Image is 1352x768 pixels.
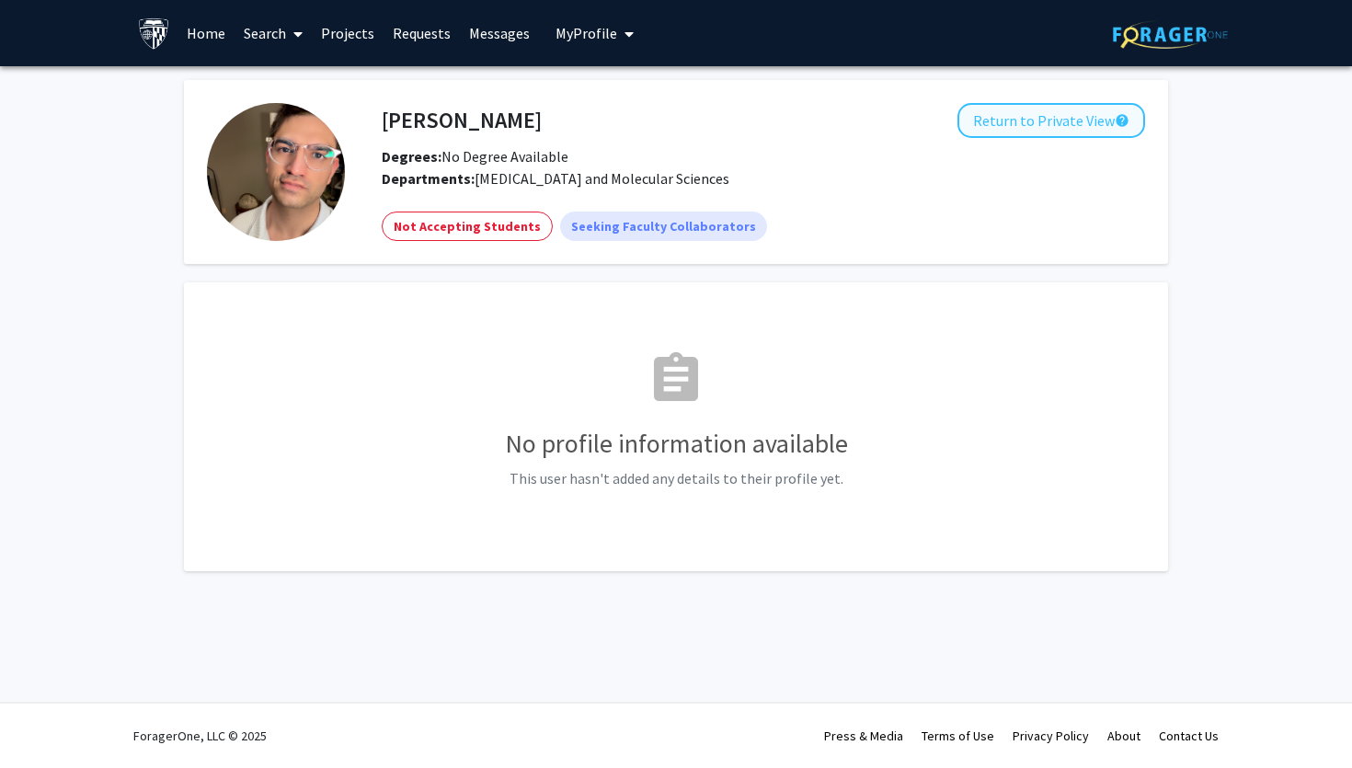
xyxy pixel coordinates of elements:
img: ForagerOne Logo [1113,20,1228,49]
h4: [PERSON_NAME] [382,103,542,137]
b: Departments: [382,169,475,188]
img: Profile Picture [207,103,345,241]
p: This user hasn't added any details to their profile yet. [207,467,1145,489]
a: Requests [384,1,460,65]
span: My Profile [556,24,617,42]
div: ForagerOne, LLC © 2025 [133,704,267,768]
a: Privacy Policy [1013,728,1089,744]
a: Contact Us [1159,728,1219,744]
a: Terms of Use [922,728,994,744]
a: Search [235,1,312,65]
h3: No profile information available [207,429,1145,460]
iframe: Chat [14,685,78,754]
span: [MEDICAL_DATA] and Molecular Sciences [475,169,729,188]
img: Johns Hopkins University Logo [138,17,170,50]
a: About [1107,728,1140,744]
b: Degrees: [382,147,441,166]
mat-chip: Seeking Faculty Collaborators [560,212,767,241]
a: Home [178,1,235,65]
span: No Degree Available [382,147,568,166]
mat-icon: assignment [647,350,705,408]
mat-chip: Not Accepting Students [382,212,553,241]
a: Projects [312,1,384,65]
button: Return to Private View [957,103,1145,138]
a: Press & Media [824,728,903,744]
mat-icon: help [1115,109,1129,132]
a: Messages [460,1,539,65]
fg-card: No Profile Information [184,282,1168,571]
